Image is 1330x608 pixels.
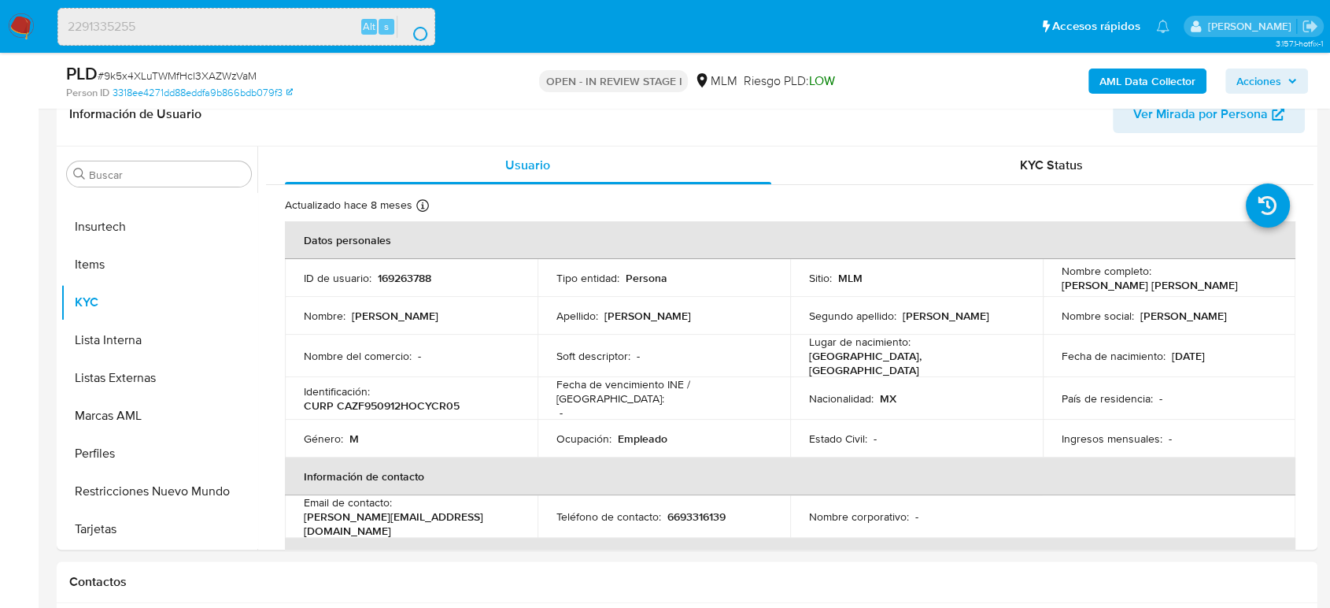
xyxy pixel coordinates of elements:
b: PLD [66,61,98,86]
p: [PERSON_NAME] [1140,309,1227,323]
a: Salir [1302,18,1318,35]
b: AML Data Collector [1099,69,1195,94]
button: Ver Mirada por Persona [1113,95,1305,133]
p: Email de contacto : [304,495,392,510]
p: MX [880,391,896,406]
p: Nombre completo : [1062,264,1151,278]
p: Empleado [618,432,667,446]
p: 6693316139 [667,510,726,524]
span: Riesgo PLD: [743,72,834,90]
b: Person ID [66,86,109,100]
button: Lista Interna [61,321,257,359]
span: Alt [363,19,375,34]
p: Género : [304,432,343,446]
h1: Información de Usuario [69,106,201,122]
p: diego.gardunorosas@mercadolibre.com.mx [1207,19,1296,34]
p: Fecha de nacimiento : [1062,349,1166,363]
p: Ingresos mensuales : [1062,432,1162,446]
p: OPEN - IN REVIEW STAGE I [539,70,688,92]
p: Nombre : [304,309,345,323]
button: Restricciones Nuevo Mundo [61,473,257,510]
p: - [418,349,421,363]
span: # 9k5x4XLuTWMfHcl3XAZWzVaM [98,68,257,83]
span: s [384,19,389,34]
span: LOW [808,72,834,90]
p: - [1169,432,1172,446]
button: Marcas AML [61,397,257,435]
p: [PERSON_NAME] [604,309,691,323]
p: Soft descriptor : [556,349,630,363]
button: Insurtech [61,208,257,246]
p: Estado Civil : [809,432,867,446]
p: Segundo apellido : [809,309,896,323]
span: KYC Status [1020,156,1083,174]
p: CURP CAZF950912HOCYCR05 [304,399,460,413]
th: Verificación y cumplimiento [285,538,1295,576]
p: [GEOGRAPHIC_DATA], [GEOGRAPHIC_DATA] [809,349,1018,377]
p: [DATE] [1172,349,1205,363]
p: Ocupación : [556,432,611,446]
p: [PERSON_NAME][EMAIL_ADDRESS][DOMAIN_NAME] [304,510,512,538]
p: MLM [838,271,863,285]
button: Perfiles [61,435,257,473]
p: 169263788 [378,271,431,285]
th: Datos personales [285,221,1295,259]
th: Información de contacto [285,458,1295,495]
p: - [915,510,918,524]
span: Accesos rápidos [1052,18,1140,35]
p: - [560,406,563,420]
p: Apellido : [556,309,598,323]
input: Buscar [89,168,245,182]
div: MLM [694,72,737,90]
span: Acciones [1236,69,1281,94]
p: Identificación : [304,384,370,399]
span: Ver Mirada por Persona [1133,95,1268,133]
button: Tarjetas [61,510,257,548]
p: Fecha de vencimiento INE / [GEOGRAPHIC_DATA] : [556,377,771,406]
p: Lugar de nacimiento : [809,335,911,349]
p: País de residencia : [1062,391,1153,406]
p: Nacionalidad : [809,391,874,406]
button: search-icon [397,16,429,38]
button: Buscar [73,168,86,180]
p: Actualizado hace 8 meses [285,198,412,213]
p: Tipo entidad : [556,271,619,285]
a: 3318ee4271dd88eddfa9b866bdb079f3 [113,86,293,100]
p: [PERSON_NAME] [352,309,438,323]
p: Nombre corporativo : [809,510,909,524]
p: - [1159,391,1162,406]
button: KYC [61,284,257,321]
button: AML Data Collector [1088,69,1206,94]
p: Sitio : [809,271,832,285]
p: [PERSON_NAME] [903,309,989,323]
button: Items [61,246,257,284]
button: Acciones [1225,69,1308,94]
p: Nombre social : [1062,309,1134,323]
p: [PERSON_NAME] [PERSON_NAME] [1062,278,1238,292]
p: - [637,349,640,363]
h1: Contactos [69,574,1305,590]
p: ID de usuario : [304,271,371,285]
p: Nombre del comercio : [304,349,412,363]
span: Usuario [505,156,550,174]
p: Teléfono de contacto : [556,510,661,524]
p: Persona [626,271,667,285]
p: - [874,432,877,446]
input: Buscar usuario o caso... [58,17,434,37]
span: 3.157.1-hotfix-1 [1275,37,1322,50]
button: Listas Externas [61,359,257,397]
p: M [349,432,359,446]
a: Notificaciones [1156,20,1169,33]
